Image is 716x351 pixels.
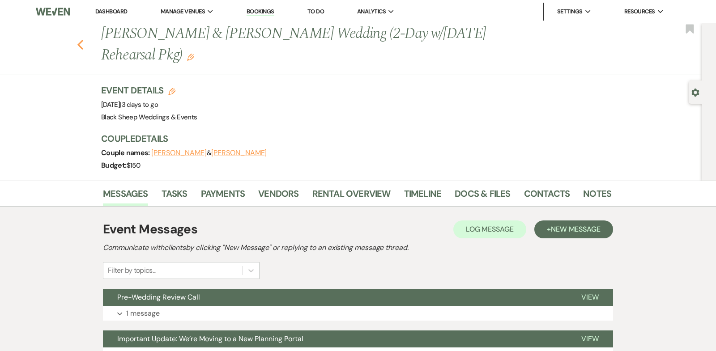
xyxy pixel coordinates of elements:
[122,100,158,109] span: 3 days to go
[404,186,442,206] a: Timeline
[524,186,570,206] a: Contacts
[691,88,699,96] button: Open lead details
[120,100,158,109] span: |
[201,186,245,206] a: Payments
[101,84,197,97] h3: Event Details
[455,186,510,206] a: Docs & Files
[567,289,613,306] button: View
[357,7,386,16] span: Analytics
[103,289,567,306] button: Pre-Wedding Review Call
[162,186,188,206] a: Tasks
[103,330,567,347] button: Important Update: We’re Moving to a New Planning Portal
[103,242,613,253] h2: Communicate with clients by clicking "New Message" or replying to an existing message thread.
[103,306,613,321] button: 1 message
[307,8,324,15] a: To Do
[151,148,267,157] span: &
[466,224,514,234] span: Log Message
[581,292,599,302] span: View
[187,53,194,61] button: Edit
[36,2,70,21] img: Weven Logo
[117,334,303,343] span: Important Update: We’re Moving to a New Planning Portal
[624,7,655,16] span: Resources
[567,330,613,347] button: View
[103,186,148,206] a: Messages
[161,7,205,16] span: Manage Venues
[101,23,502,66] h1: [PERSON_NAME] & [PERSON_NAME] Wedding (2-Day w/[DATE] Rehearsal Pkg)
[258,186,298,206] a: Vendors
[312,186,391,206] a: Rental Overview
[95,8,128,15] a: Dashboard
[211,149,267,156] button: [PERSON_NAME]
[101,100,158,109] span: [DATE]
[151,149,207,156] button: [PERSON_NAME]
[117,292,200,302] span: Pre-Wedding Review Call
[551,224,601,234] span: New Message
[127,161,140,170] span: $150
[581,334,599,343] span: View
[101,148,151,157] span: Couple names:
[103,220,197,239] h1: Event Messages
[101,113,197,122] span: Black Sheep Weddings & Events
[126,308,160,319] p: 1 message
[453,220,526,238] button: Log Message
[534,220,613,238] button: +New Message
[247,8,274,16] a: Bookings
[101,132,602,145] h3: Couple Details
[101,161,127,170] span: Budget:
[557,7,583,16] span: Settings
[108,265,156,276] div: Filter by topics...
[583,186,611,206] a: Notes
